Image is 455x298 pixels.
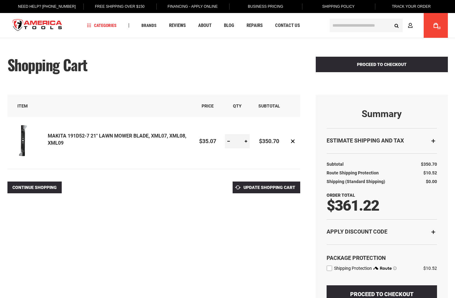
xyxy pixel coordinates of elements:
[199,138,216,144] span: $35.07
[272,21,303,30] a: Contact Us
[421,162,437,167] span: $350.70
[357,62,407,67] span: Proceed to Checkout
[224,23,234,28] span: Blog
[327,109,437,119] strong: Summary
[139,21,159,30] a: Brands
[169,23,186,28] span: Reviews
[233,182,300,193] button: Update Shopping Cart
[84,21,119,30] a: Categories
[391,20,403,31] button: Search
[221,21,237,30] a: Blog
[327,254,437,262] div: Package Protection
[437,26,440,30] span: 10
[247,23,263,28] span: Repairs
[423,265,437,271] div: $10.52
[7,182,62,193] a: Continue Shopping
[426,179,437,184] span: $0.00
[322,4,355,9] span: Shipping Policy
[327,160,347,169] th: Subtotal
[17,103,28,108] span: Item
[195,21,214,30] a: About
[327,137,404,144] strong: Estimate Shipping and Tax
[327,197,379,214] span: $361.22
[327,179,344,184] span: Shipping
[7,125,38,156] img: MAKITA 191D52-7 21" LAWN MOWER BLADE, XML07, XML08, XML09
[393,266,397,270] span: Learn more
[327,193,355,198] strong: Order Total
[345,179,385,184] span: (Standard Shipping)
[7,14,68,37] img: America Tools
[316,57,448,72] button: Proceed to Checkout
[327,262,437,271] div: route shipping protection selector element
[141,23,157,28] span: Brands
[48,133,186,146] a: MAKITA 191D52-7 21" LAWN MOWER BLADE, XML07, XML08, XML09
[327,169,382,177] th: Route Shipping Protection
[258,103,280,108] span: Subtotal
[166,21,189,30] a: Reviews
[12,185,57,190] span: Continue Shopping
[350,291,413,297] span: Proceed to Checkout
[7,14,68,37] a: store logo
[198,23,212,28] span: About
[243,185,295,190] span: Update Shopping Cart
[233,103,242,108] span: Qty
[7,54,87,76] span: Shopping Cart
[334,266,372,271] span: Shipping Protection
[423,170,437,175] span: $10.52
[259,138,279,144] span: $350.70
[430,13,442,38] a: 10
[202,103,214,108] span: Price
[275,23,300,28] span: Contact Us
[244,21,265,30] a: Repairs
[87,23,117,28] span: Categories
[327,228,387,235] strong: Apply Discount Code
[7,125,48,158] a: MAKITA 191D52-7 21" LAWN MOWER BLADE, XML07, XML08, XML09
